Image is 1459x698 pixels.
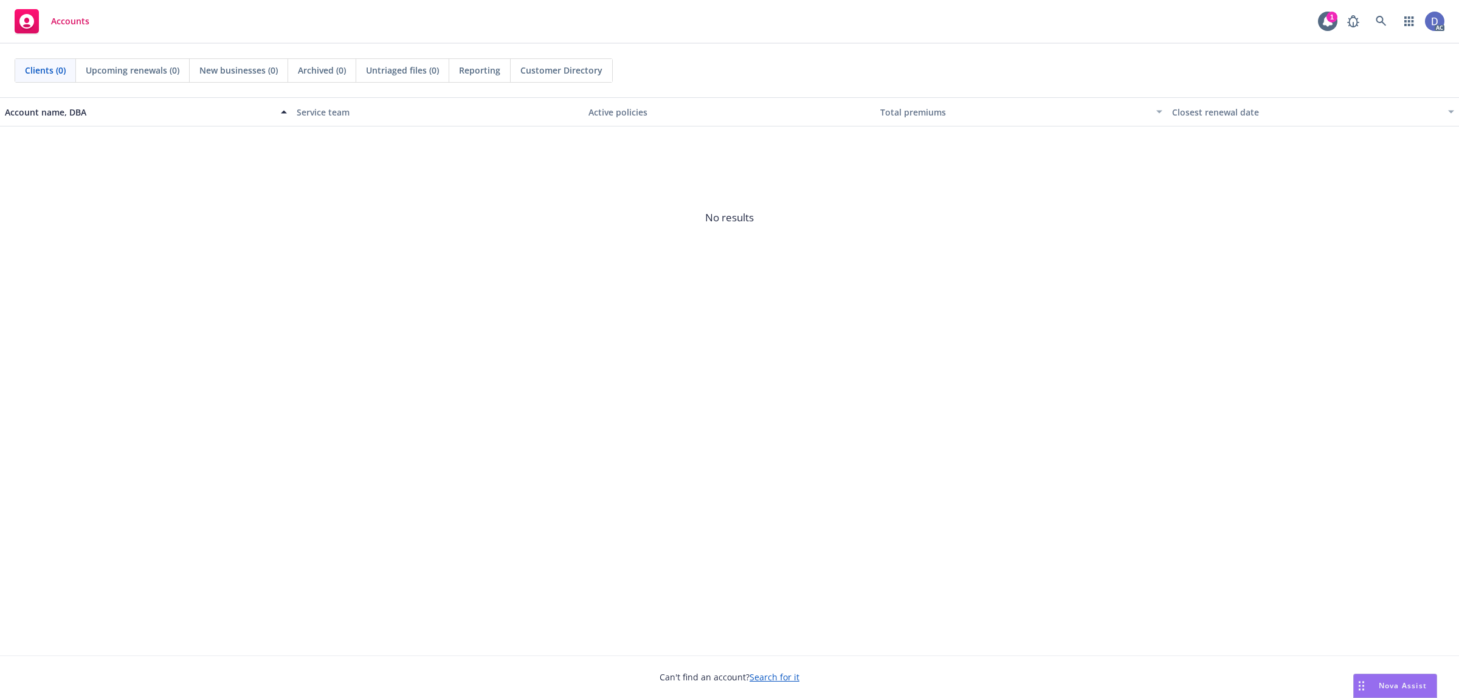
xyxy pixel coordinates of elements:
div: Closest renewal date [1172,106,1441,119]
a: Accounts [10,4,94,38]
div: Drag to move [1354,674,1369,697]
span: Untriaged files (0) [366,64,439,77]
span: Accounts [51,16,89,26]
span: Nova Assist [1379,680,1427,691]
div: Service team [297,106,579,119]
button: Total premiums [875,97,1167,126]
div: Account name, DBA [5,106,274,119]
span: Archived (0) [298,64,346,77]
button: Service team [292,97,584,126]
span: Can't find an account? [660,671,799,683]
a: Report a Bug [1341,9,1365,33]
span: Clients (0) [25,64,66,77]
div: Active policies [588,106,871,119]
img: photo [1425,12,1444,31]
span: Customer Directory [520,64,602,77]
span: Reporting [459,64,500,77]
div: 1 [1326,12,1337,22]
button: Nova Assist [1353,674,1437,698]
a: Search for it [750,671,799,683]
button: Closest renewal date [1167,97,1459,126]
a: Search [1369,9,1393,33]
span: Upcoming renewals (0) [86,64,179,77]
a: Switch app [1397,9,1421,33]
button: Active policies [584,97,875,126]
div: Total premiums [880,106,1149,119]
span: New businesses (0) [199,64,278,77]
